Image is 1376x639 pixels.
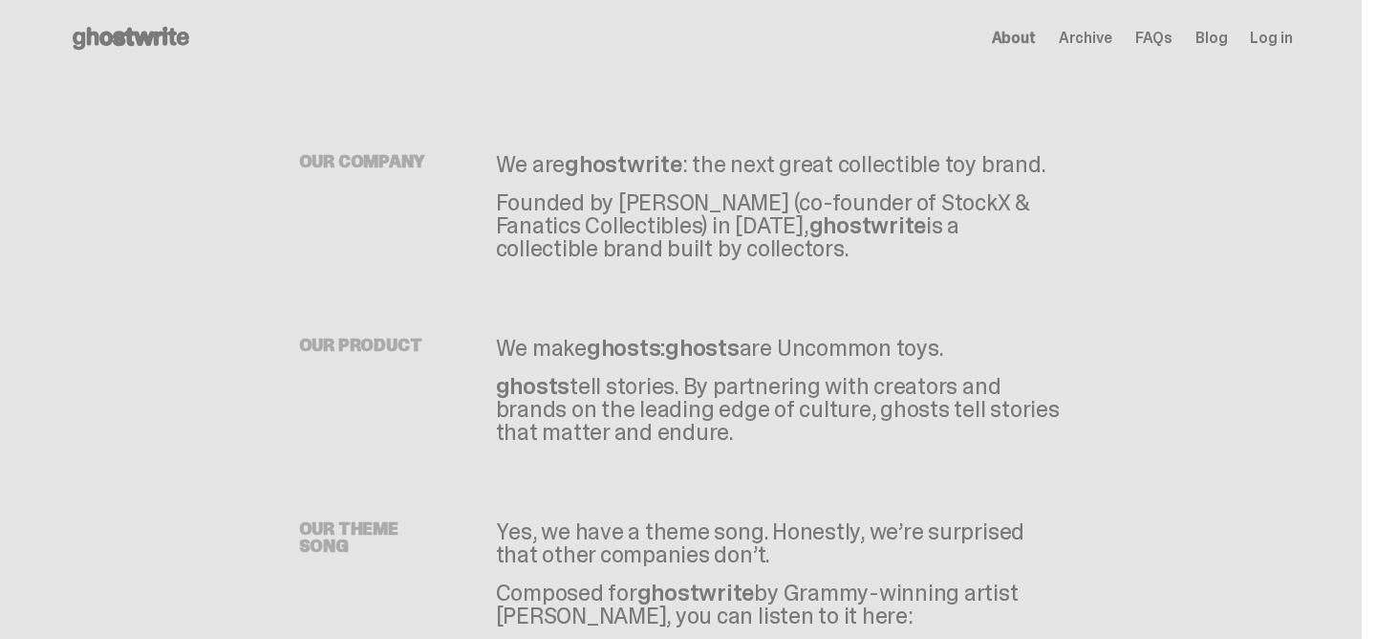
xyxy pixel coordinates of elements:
[809,210,927,240] span: ghostwrite
[496,371,570,401] span: ghosts
[1250,31,1292,46] a: Log in
[496,520,1064,566] p: Yes, we have a theme song. Honestly, we’re surprised that other companies don’t.
[496,337,1064,360] p: We make are Uncommon toys.
[565,149,682,179] span: ghostwrite
[299,337,452,354] h5: OUR PRODUCT
[1059,31,1112,46] a: Archive
[496,153,1064,176] p: We are : the next great collectible toy brand.
[299,153,452,170] h5: OUR COMPANY
[496,191,1064,260] p: Founded by [PERSON_NAME] (co-founder of StockX & Fanatics Collectibles) in [DATE], is a collectib...
[637,578,755,607] span: ghostwrite
[665,333,740,363] span: ghosts
[1135,31,1172,46] a: FAQs
[496,375,1064,444] p: tell stories. By partnering with creators and brands on the leading edge of culture, ghosts tell ...
[992,31,1036,46] a: About
[299,520,452,555] h5: OUR THEME SONG
[587,333,665,363] span: ghosts:
[1195,31,1227,46] a: Blog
